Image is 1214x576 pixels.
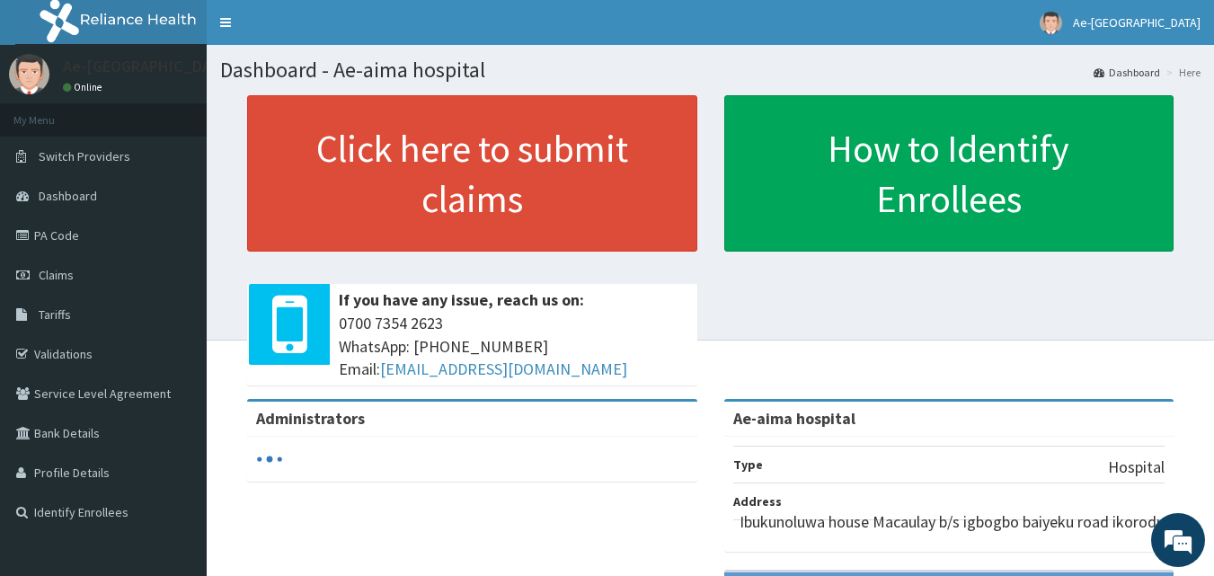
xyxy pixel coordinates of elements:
[733,408,855,429] strong: Ae-aima hospital
[39,188,97,204] span: Dashboard
[63,81,106,93] a: Online
[733,493,782,510] b: Address
[1108,456,1165,479] p: Hospital
[256,446,283,473] svg: audio-loading
[247,95,697,252] a: Click here to submit claims
[220,58,1201,82] h1: Dashboard - Ae-aima hospital
[39,306,71,323] span: Tariffs
[339,312,688,381] span: 0700 7354 2623 WhatsApp: [PHONE_NUMBER] Email:
[380,359,627,379] a: [EMAIL_ADDRESS][DOMAIN_NAME]
[1162,65,1201,80] li: Here
[1094,65,1160,80] a: Dashboard
[256,408,365,429] b: Administrators
[1040,12,1062,34] img: User Image
[63,58,235,75] p: Ae-[GEOGRAPHIC_DATA]
[740,510,1165,534] p: Ibukunoluwa house Macaulay b/s igbogbo baiyeku road ikorodu
[39,267,74,283] span: Claims
[724,95,1174,252] a: How to Identify Enrollees
[733,456,763,473] b: Type
[9,54,49,94] img: User Image
[1073,14,1201,31] span: Ae-[GEOGRAPHIC_DATA]
[39,148,130,164] span: Switch Providers
[339,289,584,310] b: If you have any issue, reach us on:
